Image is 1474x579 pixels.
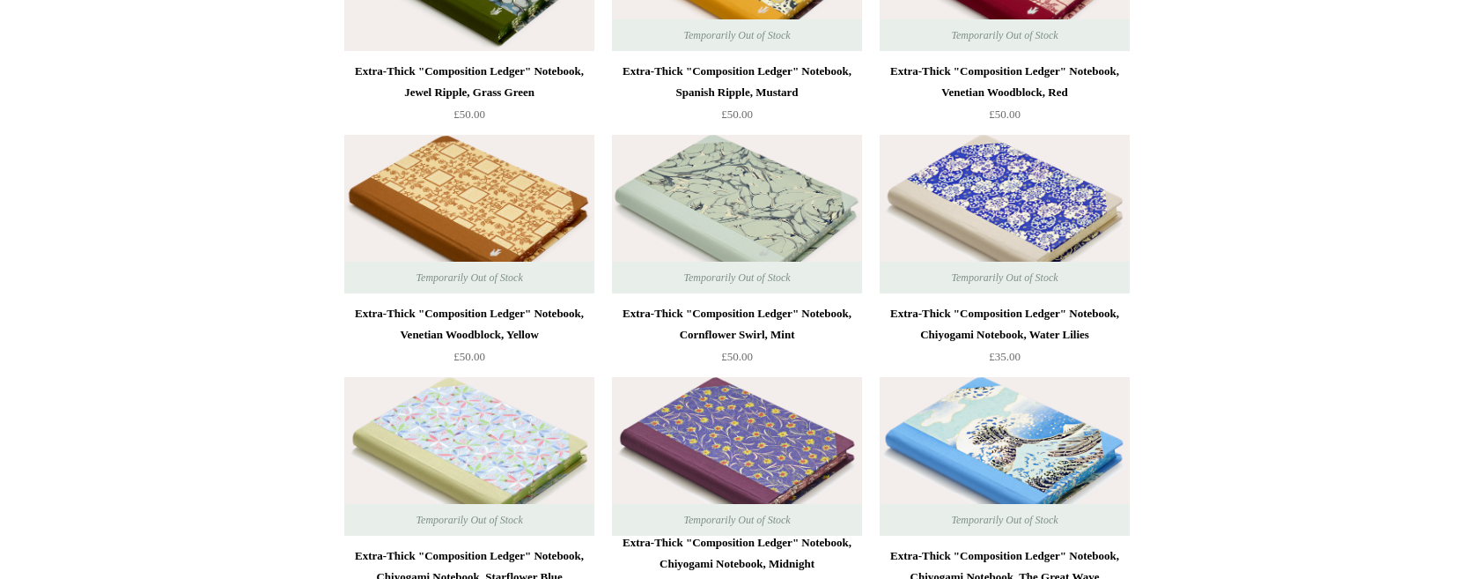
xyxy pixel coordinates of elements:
[721,108,753,121] span: £50.00
[666,262,807,293] span: Temporarily Out of Stock
[612,61,862,133] a: Extra-Thick "Composition Ledger" Notebook, Spanish Ripple, Mustard £50.00
[349,61,590,103] div: Extra-Thick "Composition Ledger" Notebook, Jewel Ripple, Grass Green
[616,61,858,103] div: Extra-Thick "Composition Ledger" Notebook, Spanish Ripple, Mustard
[880,135,1130,293] img: Extra-Thick "Composition Ledger" Notebook, Chiyogami Notebook, Water Lilies
[721,350,753,363] span: £50.00
[344,303,594,375] a: Extra-Thick "Composition Ledger" Notebook, Venetian Woodblock, Yellow £50.00
[666,504,807,536] span: Temporarily Out of Stock
[344,377,594,536] img: Extra-Thick "Composition Ledger" Notebook, Chiyogami Notebook, Starflower Blue
[933,262,1075,293] span: Temporarily Out of Stock
[612,377,862,536] img: Extra-Thick "Composition Ledger" Notebook, Chiyogami Notebook, Midnight Chrysanthemums
[880,377,1130,536] img: Extra-Thick "Composition Ledger" Notebook, Chiyogami Notebook, The Great Wave
[344,135,594,293] img: Extra-Thick "Composition Ledger" Notebook, Venetian Woodblock, Yellow
[344,377,594,536] a: Extra-Thick "Composition Ledger" Notebook, Chiyogami Notebook, Starflower Blue Extra-Thick "Compo...
[880,135,1130,293] a: Extra-Thick "Composition Ledger" Notebook, Chiyogami Notebook, Water Lilies Extra-Thick "Composit...
[612,135,862,293] a: Extra-Thick "Composition Ledger" Notebook, Cornflower Swirl, Mint Extra-Thick "Composition Ledger...
[880,377,1130,536] a: Extra-Thick "Composition Ledger" Notebook, Chiyogami Notebook, The Great Wave Extra-Thick "Compos...
[933,19,1075,51] span: Temporarily Out of Stock
[453,108,485,121] span: £50.00
[933,504,1075,536] span: Temporarily Out of Stock
[344,135,594,293] a: Extra-Thick "Composition Ledger" Notebook, Venetian Woodblock, Yellow Extra-Thick "Composition Le...
[349,303,590,345] div: Extra-Thick "Composition Ledger" Notebook, Venetian Woodblock, Yellow
[884,303,1125,345] div: Extra-Thick "Composition Ledger" Notebook, Chiyogami Notebook, Water Lilies
[398,262,540,293] span: Temporarily Out of Stock
[989,108,1021,121] span: £50.00
[453,350,485,363] span: £50.00
[616,303,858,345] div: Extra-Thick "Composition Ledger" Notebook, Cornflower Swirl, Mint
[398,504,540,536] span: Temporarily Out of Stock
[612,377,862,536] a: Extra-Thick "Composition Ledger" Notebook, Chiyogami Notebook, Midnight Chrysanthemums Extra-Thic...
[612,135,862,293] img: Extra-Thick "Composition Ledger" Notebook, Cornflower Swirl, Mint
[666,19,807,51] span: Temporarily Out of Stock
[989,350,1021,363] span: £35.00
[880,61,1130,133] a: Extra-Thick "Composition Ledger" Notebook, Venetian Woodblock, Red £50.00
[344,61,594,133] a: Extra-Thick "Composition Ledger" Notebook, Jewel Ripple, Grass Green £50.00
[612,303,862,375] a: Extra-Thick "Composition Ledger" Notebook, Cornflower Swirl, Mint £50.00
[884,61,1125,103] div: Extra-Thick "Composition Ledger" Notebook, Venetian Woodblock, Red
[880,303,1130,375] a: Extra-Thick "Composition Ledger" Notebook, Chiyogami Notebook, Water Lilies £35.00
